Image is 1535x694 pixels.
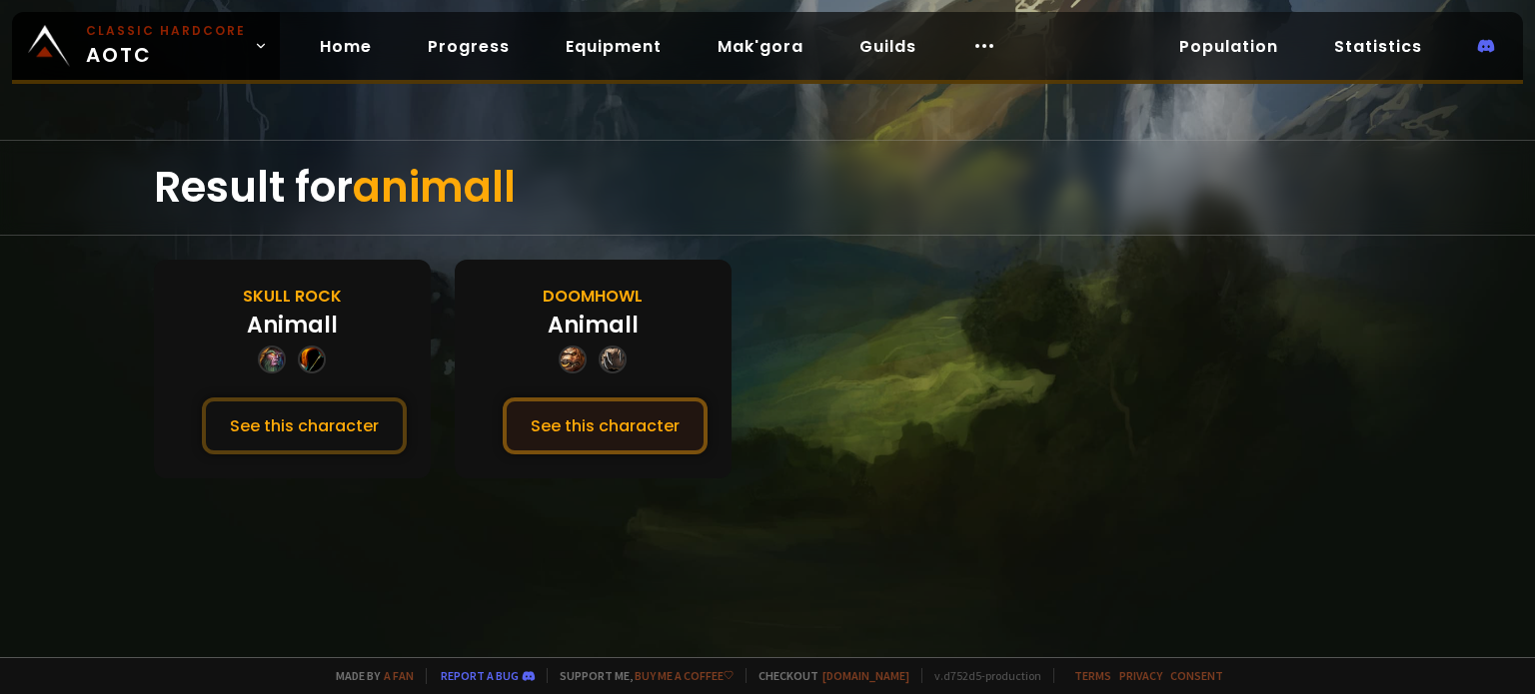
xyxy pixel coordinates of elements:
a: Guilds [843,26,932,67]
a: Population [1163,26,1294,67]
span: animall [353,158,516,217]
small: Classic Hardcore [86,22,246,40]
button: See this character [202,397,407,454]
a: Statistics [1318,26,1438,67]
div: Result for [154,141,1382,235]
a: Report a bug [441,668,519,683]
a: Privacy [1119,668,1162,683]
a: Home [304,26,388,67]
a: Consent [1170,668,1223,683]
button: See this character [503,397,708,454]
a: Buy me a coffee [635,668,734,683]
div: Animall [548,309,639,342]
div: Animall [247,309,338,342]
a: Terms [1074,668,1111,683]
a: Mak'gora [702,26,819,67]
a: Equipment [550,26,678,67]
div: Skull Rock [243,284,342,309]
a: Classic HardcoreAOTC [12,12,280,80]
span: v. d752d5 - production [921,668,1041,683]
a: a fan [384,668,414,683]
span: Made by [324,668,414,683]
a: [DOMAIN_NAME] [822,668,909,683]
span: Support me, [547,668,734,683]
a: Progress [412,26,526,67]
div: Doomhowl [543,284,643,309]
span: Checkout [746,668,909,683]
span: AOTC [86,22,246,70]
